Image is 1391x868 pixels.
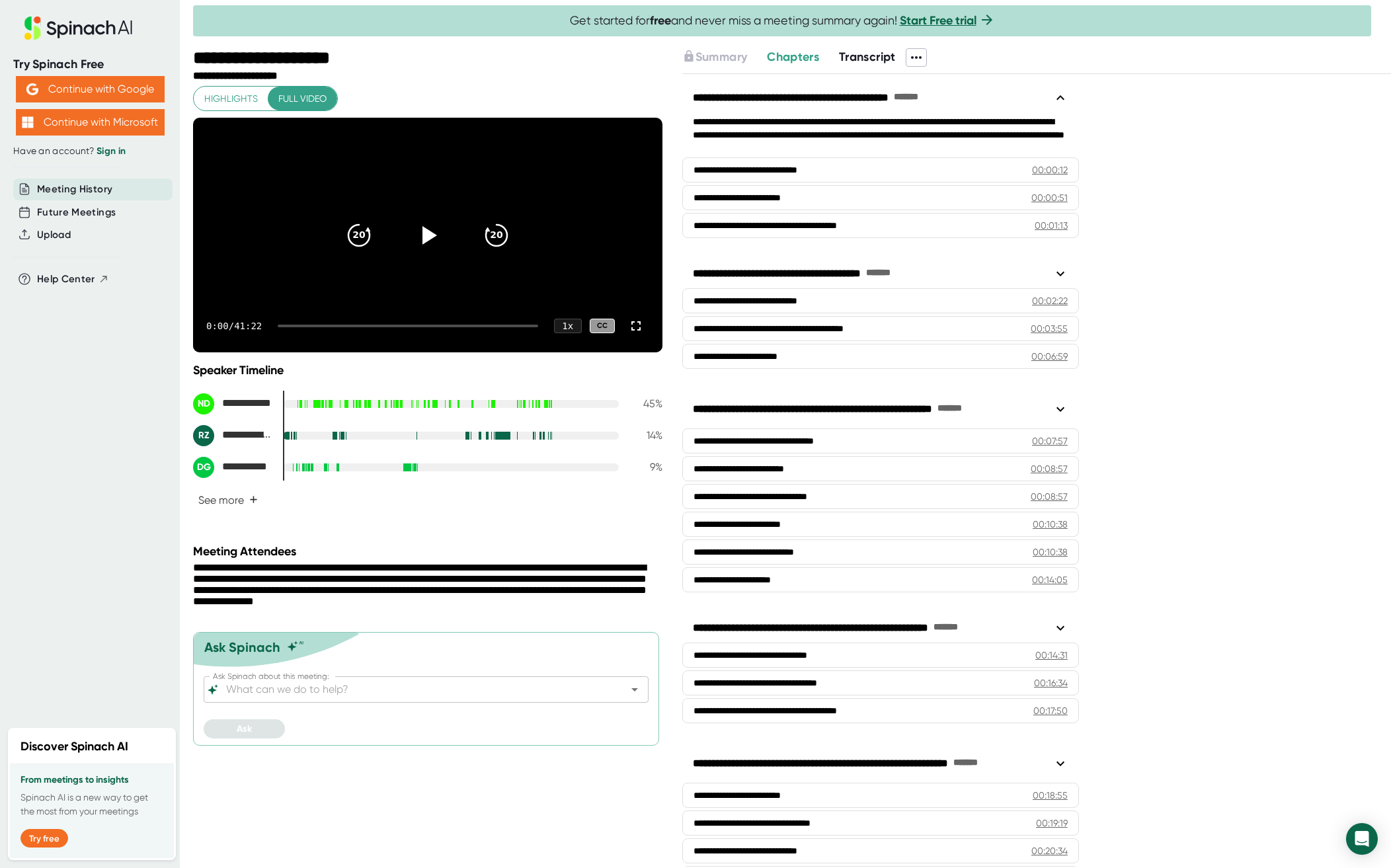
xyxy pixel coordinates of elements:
[629,429,662,442] div: 14 %
[1032,573,1068,586] div: 00:14:05
[1033,545,1068,559] div: 00:10:38
[20,791,163,818] p: Spinach AI is a new way to get the most from your meetings
[1034,676,1068,690] div: 00:16:34
[20,775,163,785] h3: From meetings to insights
[682,48,767,67] div: Upgrade to access
[193,425,214,446] div: RZ
[20,829,68,848] button: Try free
[268,87,337,111] button: Full video
[1032,163,1068,177] div: 00:00:12
[193,393,214,414] div: ND
[249,494,258,505] span: +
[20,738,128,756] h2: Discover Spinach AI
[26,83,38,95] img: Aehbyd4JwY73AAAAAElFTkSuQmCC
[767,50,819,64] span: Chapters
[1033,789,1068,802] div: 00:18:55
[193,544,666,559] div: Meeting Attendees
[193,489,263,512] button: See more+
[554,319,582,333] div: 1 x
[37,272,109,287] button: Help Center
[570,13,995,28] span: Get started for and never miss a meeting summary again!
[278,91,327,107] span: Full video
[590,319,615,334] div: CC
[629,461,662,473] div: 9 %
[37,182,112,197] button: Meeting History
[1031,844,1068,857] div: 00:20:34
[1031,191,1068,204] div: 00:00:51
[16,109,165,136] button: Continue with Microsoft
[1035,219,1068,232] div: 00:01:13
[204,639,280,655] div: Ask Spinach
[193,425,272,446] div: Rob Zakrzewski
[13,145,167,157] div: Have an account?
[1033,518,1068,531] div: 00:10:38
[206,321,262,331] div: 0:00 / 41:22
[839,50,896,64] span: Transcript
[695,50,747,64] span: Summary
[1346,823,1378,855] div: Open Intercom Messenger
[13,57,167,72] div: Try Spinach Free
[193,457,214,478] div: DG
[204,91,258,107] span: Highlights
[1036,816,1068,830] div: 00:19:19
[1031,322,1068,335] div: 00:03:55
[1032,294,1068,307] div: 00:02:22
[37,272,95,287] span: Help Center
[629,397,662,410] div: 45 %
[625,680,644,699] button: Open
[1031,490,1068,503] div: 00:08:57
[1033,704,1068,717] div: 00:17:50
[682,48,747,66] button: Summary
[16,76,165,102] button: Continue with Google
[193,457,272,478] div: Daniel Gump
[1035,649,1068,662] div: 00:14:31
[193,363,662,377] div: Speaker Timeline
[223,680,606,699] input: What can we do to help?
[767,48,819,66] button: Chapters
[37,205,116,220] button: Future Meetings
[900,13,976,28] a: Start Free trial
[1031,350,1068,363] div: 00:06:59
[193,393,272,414] div: Nick Domitio
[839,48,896,66] button: Transcript
[37,227,71,243] button: Upload
[237,723,252,734] span: Ask
[97,145,126,157] a: Sign in
[1031,462,1068,475] div: 00:08:57
[1032,434,1068,448] div: 00:07:57
[650,13,671,28] b: free
[194,87,268,111] button: Highlights
[204,719,285,738] button: Ask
